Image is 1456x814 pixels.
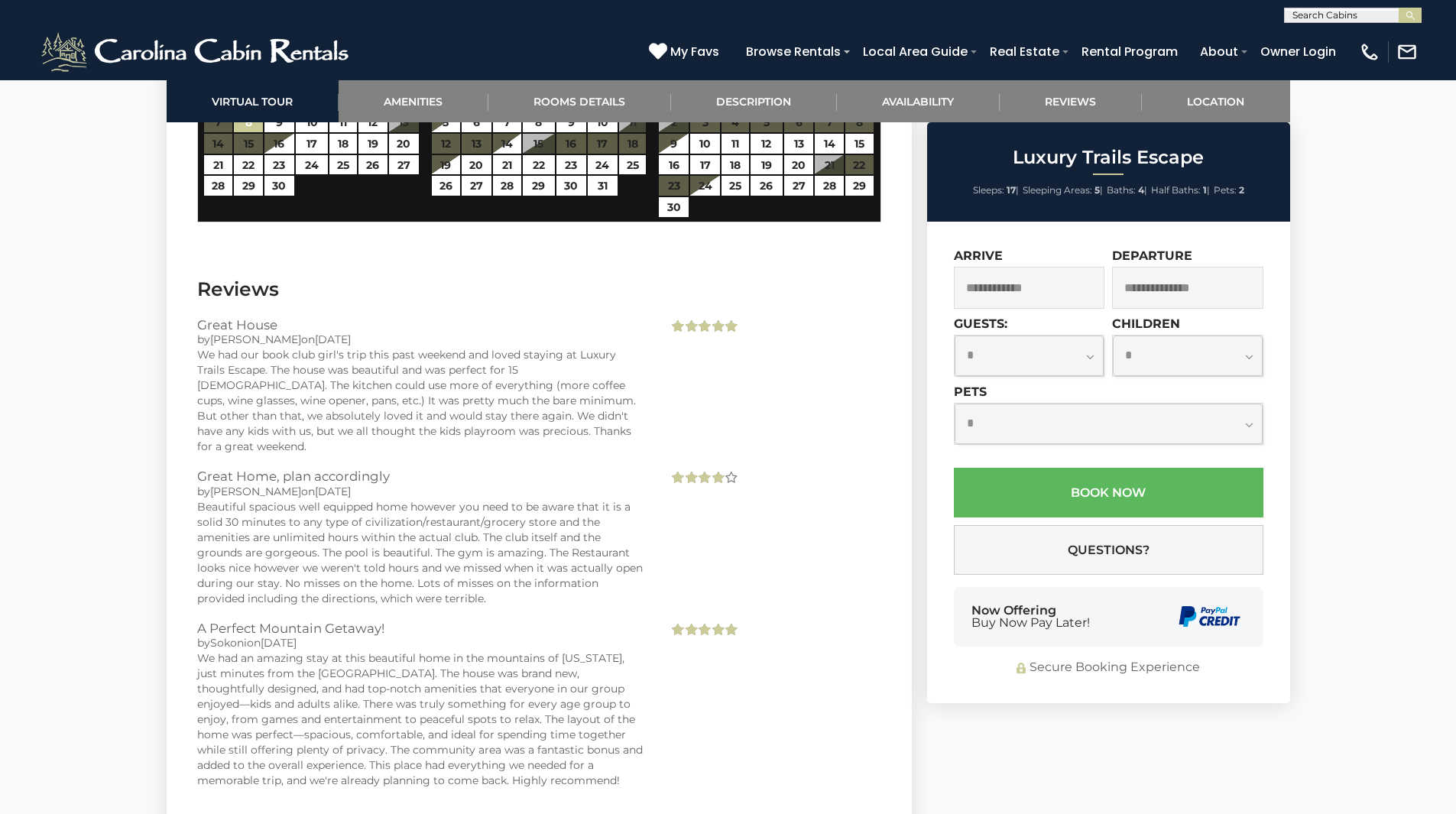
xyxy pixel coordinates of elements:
[329,134,357,154] a: 18
[488,80,671,122] a: Rooms Details
[751,155,783,175] a: 19
[389,134,419,154] a: 20
[973,180,1019,200] li: |
[197,499,646,606] div: Beautiful spacious well equipped home however you need to be aware that it is a solid 30 minutes ...
[556,113,586,133] a: 9
[523,155,555,175] a: 22
[1074,38,1185,65] a: Rental Program
[845,176,874,196] a: 29
[1023,184,1092,196] span: Sleeping Areas:
[722,176,749,196] a: 25
[432,155,460,175] a: 19
[954,468,1263,517] button: Book Now
[1151,180,1210,200] li: |
[982,38,1067,65] a: Real Estate
[815,134,843,154] a: 14
[659,155,689,175] a: 16
[358,134,387,154] a: 19
[462,155,491,175] a: 20
[523,113,555,133] a: 8
[1203,184,1207,196] strong: 1
[389,155,419,175] a: 27
[1151,184,1201,196] span: Half Baths:
[722,155,749,175] a: 18
[837,80,1000,122] a: Availability
[261,636,297,650] span: [DATE]
[1239,184,1244,196] strong: 2
[931,148,1286,167] h2: Luxury Trails Escape
[954,316,1007,331] label: Guests:
[296,134,328,154] a: 17
[556,176,586,196] a: 30
[167,80,339,122] a: Virtual Tour
[1107,180,1147,200] li: |
[493,134,521,154] a: 14
[432,176,460,196] a: 26
[197,318,646,332] h3: Great House
[462,176,491,196] a: 27
[204,176,232,196] a: 28
[197,635,646,650] div: by on
[1112,316,1180,331] label: Children
[971,617,1090,629] span: Buy Now Pay Later!
[954,384,987,399] label: Pets
[197,621,646,635] h3: A Perfect Mountain Getaway!
[670,42,719,61] span: My Favs
[588,113,618,133] a: 10
[493,113,521,133] a: 7
[462,113,491,133] a: 6
[197,484,646,499] div: by on
[954,248,1003,263] label: Arrive
[329,155,357,175] a: 25
[204,155,232,175] a: 21
[264,155,294,175] a: 23
[234,176,262,196] a: 29
[210,636,247,650] span: Sokoni
[197,347,646,454] div: We had our book club girl's trip this past weekend and loved staying at Luxury Trails Escape. The...
[588,176,618,196] a: 31
[234,155,262,175] a: 22
[234,113,262,133] a: 8
[358,155,387,175] a: 26
[315,485,351,498] span: [DATE]
[815,176,843,196] a: 28
[339,80,488,122] a: Amenities
[264,113,294,133] a: 9
[690,176,720,196] a: 24
[751,134,783,154] a: 12
[210,332,301,346] span: [PERSON_NAME]
[751,176,783,196] a: 26
[690,134,720,154] a: 10
[493,155,521,175] a: 21
[659,197,689,217] a: 30
[1253,38,1344,65] a: Owner Login
[954,525,1263,575] button: Questions?
[1023,180,1103,200] li: |
[197,469,646,483] h3: Great Home, plan accordingly
[722,134,749,154] a: 11
[38,29,355,75] img: White-1-2.png
[1359,41,1380,63] img: phone-regular-white.png
[1396,41,1418,63] img: mail-regular-white.png
[1094,184,1100,196] strong: 5
[588,155,618,175] a: 24
[671,80,837,122] a: Description
[358,113,387,133] a: 12
[197,276,881,303] h3: Reviews
[1142,80,1290,122] a: Location
[1192,38,1246,65] a: About
[523,176,555,196] a: 29
[296,155,328,175] a: 24
[264,134,294,154] a: 16
[1107,184,1136,196] span: Baths:
[738,38,848,65] a: Browse Rentals
[1112,248,1192,263] label: Departure
[973,184,1004,196] span: Sleeps:
[210,485,301,498] span: [PERSON_NAME]
[855,38,975,65] a: Local Area Guide
[315,332,351,346] span: [DATE]
[556,155,586,175] a: 23
[1000,80,1142,122] a: Reviews
[784,134,814,154] a: 13
[619,155,647,175] a: 25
